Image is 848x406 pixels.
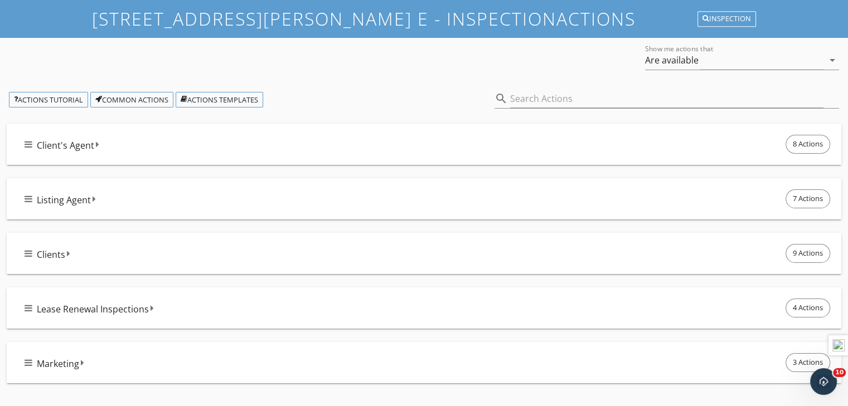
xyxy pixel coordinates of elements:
[90,92,173,107] a: Common Actions
[37,357,79,370] span: Marketing
[37,193,91,207] span: Listing Agent
[645,55,699,65] div: Are available
[786,299,830,317] span: 4 Actions
[37,302,149,316] span: Lease Renewal Inspections
[786,190,830,208] span: 7 Actions
[826,53,839,67] i: arrow_drop_down
[702,15,751,23] div: Inspection
[9,92,88,107] a: Actions Tutorial
[495,92,508,105] i: search
[786,135,830,153] span: 8 Actions
[14,96,83,104] div: Actions Tutorial
[810,368,837,395] iframe: Intercom live chat
[697,11,756,27] button: Inspection
[181,96,258,104] div: Actions Templates
[510,90,823,108] input: Search Actions
[37,139,94,152] span: Client's Agent
[786,354,830,371] span: 3 Actions
[37,248,65,261] span: Clients
[176,92,263,107] a: Actions Templates
[92,9,756,28] h1: [STREET_ADDRESS][PERSON_NAME] E - Inspection Actions
[95,96,168,104] div: Common Actions
[786,244,830,262] span: 9 Actions
[833,368,846,377] span: 10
